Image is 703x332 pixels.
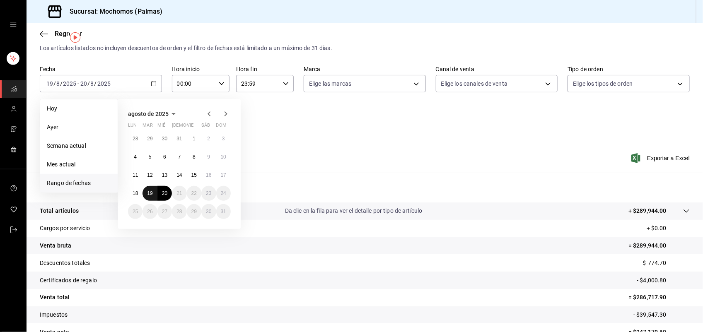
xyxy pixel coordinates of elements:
[216,149,231,164] button: 10 de agosto de 2025
[201,168,216,183] button: 16 de agosto de 2025
[573,79,633,88] span: Elige los tipos de orden
[60,80,63,87] span: /
[187,123,193,131] abbr: viernes
[285,207,423,215] p: Da clic en la fila para ver el detalle por tipo de artículo
[157,186,172,201] button: 20 de agosto de 2025
[201,149,216,164] button: 9 de agosto de 2025
[143,131,157,146] button: 29 de julio de 2025
[128,131,143,146] button: 28 de julio de 2025
[143,149,157,164] button: 5 de agosto de 2025
[47,104,111,113] span: Hoy
[128,111,169,117] span: agosto de 2025
[216,204,231,219] button: 31 de agosto de 2025
[90,80,94,87] input: --
[176,209,182,214] abbr: 28 de agosto de 2025
[216,186,231,201] button: 24 de agosto de 2025
[77,80,79,87] span: -
[149,154,152,160] abbr: 5 de agosto de 2025
[206,190,211,196] abbr: 23 de agosto de 2025
[133,190,138,196] abbr: 18 de agosto de 2025
[628,293,690,302] p: = $286,717.90
[40,67,162,72] label: Fecha
[193,154,196,160] abbr: 8 de agosto de 2025
[436,67,558,72] label: Canal de venta
[157,131,172,146] button: 30 de julio de 2025
[97,80,111,87] input: ----
[172,186,186,201] button: 21 de agosto de 2025
[40,259,90,267] p: Descuentos totales
[53,80,56,87] span: /
[128,123,137,131] abbr: lunes
[147,172,152,178] abbr: 12 de agosto de 2025
[647,224,690,233] p: + $0.00
[201,204,216,219] button: 30 de agosto de 2025
[172,123,221,131] abbr: jueves
[157,123,165,131] abbr: miércoles
[201,131,216,146] button: 2 de agosto de 2025
[80,80,87,87] input: --
[147,209,152,214] abbr: 26 de agosto de 2025
[222,136,225,142] abbr: 3 de agosto de 2025
[162,209,167,214] abbr: 27 de agosto de 2025
[172,149,186,164] button: 7 de agosto de 2025
[172,204,186,219] button: 28 de agosto de 2025
[143,186,157,201] button: 19 de agosto de 2025
[221,209,226,214] abbr: 31 de agosto de 2025
[133,209,138,214] abbr: 25 de agosto de 2025
[40,183,690,192] p: Resumen
[87,80,90,87] span: /
[40,241,71,250] p: Venta bruta
[309,79,351,88] span: Elige las marcas
[201,186,216,201] button: 23 de agosto de 2025
[176,172,182,178] abbr: 14 de agosto de 2025
[40,207,79,215] p: Total artículos
[176,190,182,196] abbr: 21 de agosto de 2025
[216,123,227,131] abbr: domingo
[236,67,294,72] label: Hora fin
[147,190,152,196] abbr: 19 de agosto de 2025
[187,149,201,164] button: 8 de agosto de 2025
[206,172,211,178] abbr: 16 de agosto de 2025
[157,168,172,183] button: 13 de agosto de 2025
[172,168,186,183] button: 14 de agosto de 2025
[176,136,182,142] abbr: 31 de julio de 2025
[63,80,77,87] input: ----
[216,131,231,146] button: 3 de agosto de 2025
[637,276,690,285] p: - $4,000.80
[55,30,82,38] span: Regresar
[133,136,138,142] abbr: 28 de julio de 2025
[633,153,690,163] button: Exportar a Excel
[56,80,60,87] input: --
[628,241,690,250] p: = $289,944.00
[568,67,690,72] label: Tipo de orden
[640,259,690,267] p: - $-774.70
[46,80,53,87] input: --
[163,154,166,160] abbr: 6 de agosto de 2025
[193,136,196,142] abbr: 1 de agosto de 2025
[133,172,138,178] abbr: 11 de agosto de 2025
[441,79,507,88] span: Elige los canales de venta
[143,204,157,219] button: 26 de agosto de 2025
[187,204,201,219] button: 29 de agosto de 2025
[128,149,143,164] button: 4 de agosto de 2025
[40,310,68,319] p: Impuestos
[40,30,82,38] button: Regresar
[207,136,210,142] abbr: 2 de agosto de 2025
[201,123,210,131] abbr: sábado
[162,172,167,178] abbr: 13 de agosto de 2025
[191,172,197,178] abbr: 15 de agosto de 2025
[94,80,97,87] span: /
[47,160,111,169] span: Mes actual
[191,209,197,214] abbr: 29 de agosto de 2025
[172,67,230,72] label: Hora inicio
[221,172,226,178] abbr: 17 de agosto de 2025
[143,123,152,131] abbr: martes
[157,149,172,164] button: 6 de agosto de 2025
[47,142,111,150] span: Semana actual
[143,168,157,183] button: 12 de agosto de 2025
[191,190,197,196] abbr: 22 de agosto de 2025
[187,186,201,201] button: 22 de agosto de 2025
[128,186,143,201] button: 18 de agosto de 2025
[10,22,17,28] button: open drawer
